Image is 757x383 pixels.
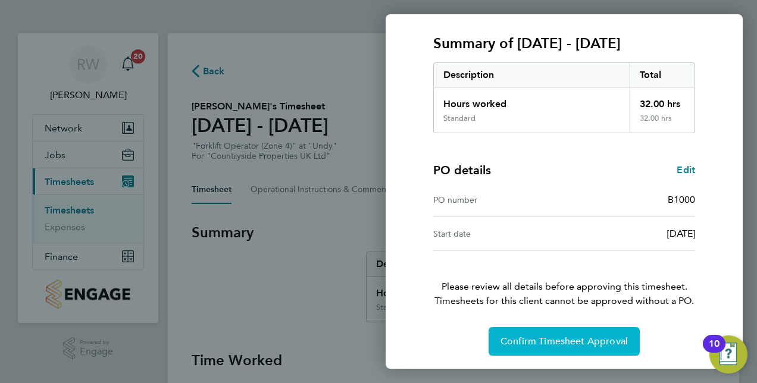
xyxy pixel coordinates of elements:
[419,251,709,308] p: Please review all details before approving this timesheet.
[443,114,476,123] div: Standard
[630,87,695,114] div: 32.00 hrs
[434,63,630,87] div: Description
[489,327,640,356] button: Confirm Timesheet Approval
[501,335,628,347] span: Confirm Timesheet Approval
[709,335,747,373] button: Open Resource Center, 10 new notifications
[433,162,491,178] h4: PO details
[630,63,695,87] div: Total
[668,194,695,205] span: B1000
[709,344,720,359] div: 10
[677,163,695,177] a: Edit
[433,193,564,207] div: PO number
[677,164,695,175] span: Edit
[433,34,695,53] h3: Summary of [DATE] - [DATE]
[433,227,564,241] div: Start date
[630,114,695,133] div: 32.00 hrs
[434,87,630,114] div: Hours worked
[433,62,695,133] div: Summary of 25 - 31 Aug 2025
[419,294,709,308] span: Timesheets for this client cannot be approved without a PO.
[564,227,695,241] div: [DATE]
